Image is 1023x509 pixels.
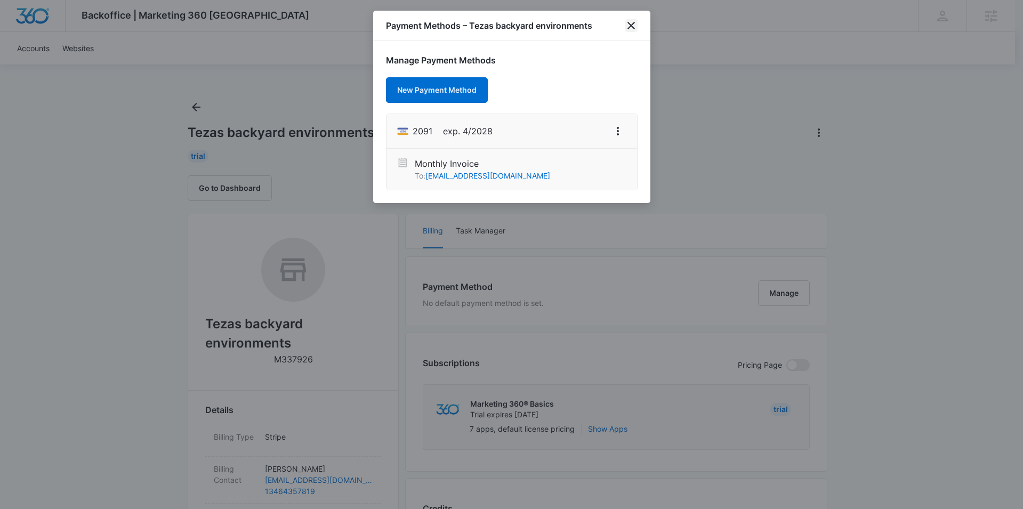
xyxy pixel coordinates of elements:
[415,170,550,181] p: To:
[625,19,638,32] button: close
[425,171,550,180] a: [EMAIL_ADDRESS][DOMAIN_NAME]
[413,125,432,138] span: Visa ending with
[386,54,638,67] h1: Manage Payment Methods
[415,157,550,170] p: Monthly Invoice
[443,125,493,138] span: exp. 4/2028
[386,19,592,32] h1: Payment Methods – Tezas backyard environments
[609,123,626,140] button: View More
[386,77,488,103] button: New Payment Method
